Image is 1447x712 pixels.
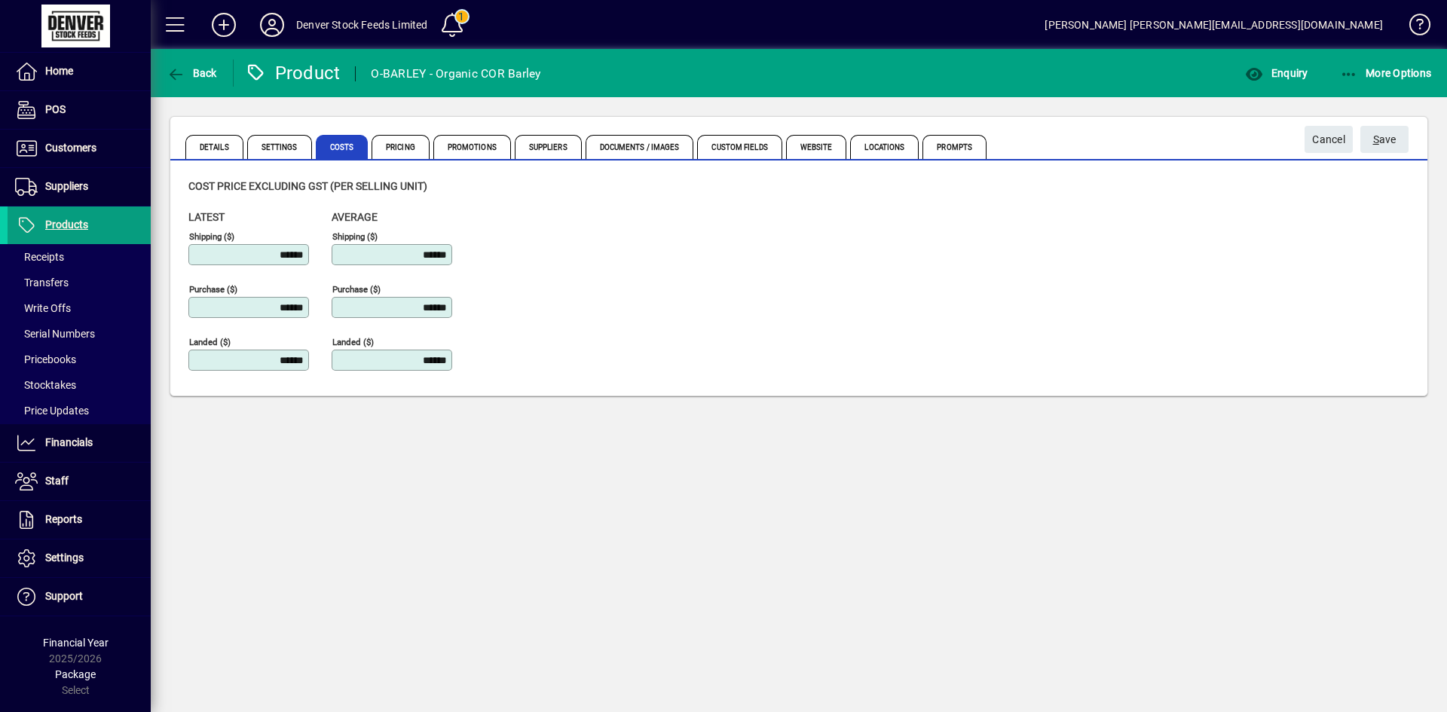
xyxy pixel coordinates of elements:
a: Knowledge Base [1398,3,1428,52]
span: Costs [316,135,369,159]
div: Product [245,61,341,85]
span: Suppliers [45,180,88,192]
span: Home [45,65,73,77]
span: Documents / Images [586,135,694,159]
span: Write Offs [15,302,71,314]
span: Settings [247,135,312,159]
span: Reports [45,513,82,525]
a: Financials [8,424,151,462]
span: Custom Fields [697,135,782,159]
span: Cancel [1312,127,1345,152]
button: More Options [1336,60,1436,87]
span: More Options [1340,67,1432,79]
a: Reports [8,501,151,539]
a: Price Updates [8,398,151,423]
span: Latest [188,211,225,223]
button: Cancel [1305,126,1353,153]
span: S [1373,133,1379,145]
span: Enquiry [1245,67,1308,79]
a: Staff [8,463,151,500]
span: Serial Numbers [15,328,95,340]
span: Products [45,218,88,231]
a: Pricebooks [8,347,151,372]
span: Financial Year [43,637,109,649]
button: Back [163,60,221,87]
a: Write Offs [8,295,151,321]
span: POS [45,103,66,115]
span: Customers [45,142,96,154]
a: Transfers [8,270,151,295]
span: Staff [45,475,69,487]
div: [PERSON_NAME] [PERSON_NAME][EMAIL_ADDRESS][DOMAIN_NAME] [1045,13,1383,37]
span: Pricebooks [15,353,76,365]
mat-label: Purchase ($) [189,284,237,295]
div: Denver Stock Feeds Limited [296,13,428,37]
span: Stocktakes [15,379,76,391]
span: Average [332,211,378,223]
span: Website [786,135,847,159]
span: Financials [45,436,93,448]
mat-label: Landed ($) [332,337,374,347]
span: ave [1373,127,1397,152]
a: Settings [8,539,151,577]
button: Save [1360,126,1409,153]
span: Promotions [433,135,511,159]
span: Receipts [15,251,64,263]
a: Serial Numbers [8,321,151,347]
span: Prompts [922,135,987,159]
a: Support [8,578,151,616]
span: Suppliers [515,135,582,159]
mat-label: Purchase ($) [332,284,381,295]
span: Transfers [15,277,69,289]
span: Pricing [372,135,430,159]
span: Back [167,67,217,79]
mat-label: Shipping ($) [332,231,378,242]
button: Add [200,11,248,38]
span: Package [55,668,96,680]
app-page-header-button: Back [151,60,234,87]
a: Home [8,53,151,90]
span: Settings [45,552,84,564]
mat-label: Shipping ($) [189,231,234,242]
span: Locations [850,135,919,159]
div: O-BARLEY - Organic COR Barley [371,62,540,86]
a: POS [8,91,151,129]
span: Support [45,590,83,602]
button: Enquiry [1241,60,1311,87]
button: Profile [248,11,296,38]
span: Price Updates [15,405,89,417]
mat-label: Landed ($) [189,337,231,347]
a: Customers [8,130,151,167]
a: Stocktakes [8,372,151,398]
a: Receipts [8,244,151,270]
span: Cost price excluding GST (per selling unit) [188,180,427,192]
a: Suppliers [8,168,151,206]
span: Details [185,135,243,159]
